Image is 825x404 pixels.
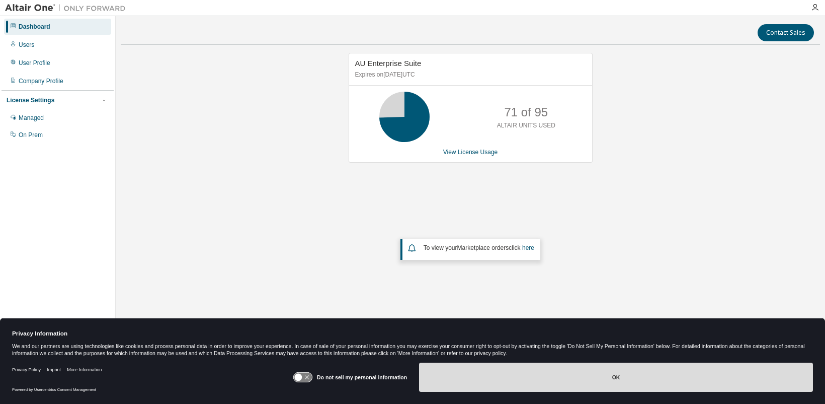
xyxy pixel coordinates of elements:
button: Contact Sales [758,24,814,41]
p: 71 of 95 [504,104,548,121]
div: Company Profile [19,77,63,85]
em: Marketplace orders [457,244,509,251]
div: Users [19,41,34,49]
a: here [522,244,534,251]
p: Expires on [DATE] UTC [355,71,584,79]
a: View License Usage [443,149,498,156]
div: Dashboard [19,23,50,31]
div: Managed [19,114,44,122]
div: License Settings [7,96,54,104]
span: AU Enterprise Suite [355,59,422,68]
span: To view your click [424,244,534,251]
div: On Prem [19,131,43,139]
img: Altair One [5,3,131,13]
p: ALTAIR UNITS USED [497,121,555,130]
div: User Profile [19,59,50,67]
